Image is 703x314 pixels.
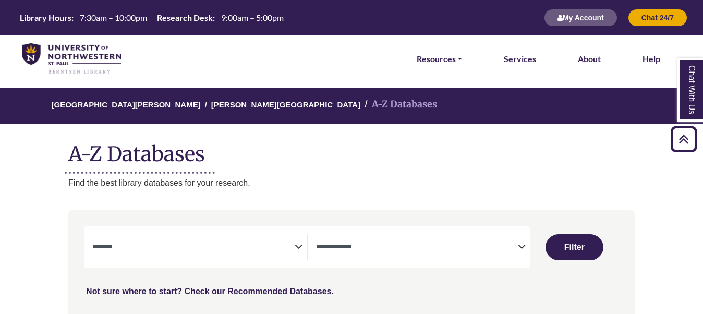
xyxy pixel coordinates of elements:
[211,99,360,109] a: [PERSON_NAME][GEOGRAPHIC_DATA]
[16,12,288,22] table: Hours Today
[153,12,215,23] th: Research Desk:
[578,52,601,66] a: About
[504,52,536,66] a: Services
[628,13,687,22] a: Chat 24/7
[643,52,660,66] a: Help
[667,132,700,146] a: Back to Top
[52,99,201,109] a: [GEOGRAPHIC_DATA][PERSON_NAME]
[417,52,462,66] a: Resources
[68,134,635,166] h1: A-Z Databases
[68,88,635,124] nav: breadcrumb
[22,43,121,75] img: library_home
[68,176,635,190] p: Find the best library databases for your research.
[544,13,617,22] a: My Account
[16,12,74,23] th: Library Hours:
[544,9,617,27] button: My Account
[628,9,687,27] button: Chat 24/7
[16,12,288,24] a: Hours Today
[221,13,284,22] span: 9:00am – 5:00pm
[360,97,437,112] li: A-Z Databases
[80,13,147,22] span: 7:30am – 10:00pm
[92,244,294,252] textarea: Search
[316,244,518,252] textarea: Search
[546,234,603,260] button: Submit for Search Results
[86,287,334,296] a: Not sure where to start? Check our Recommended Databases.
